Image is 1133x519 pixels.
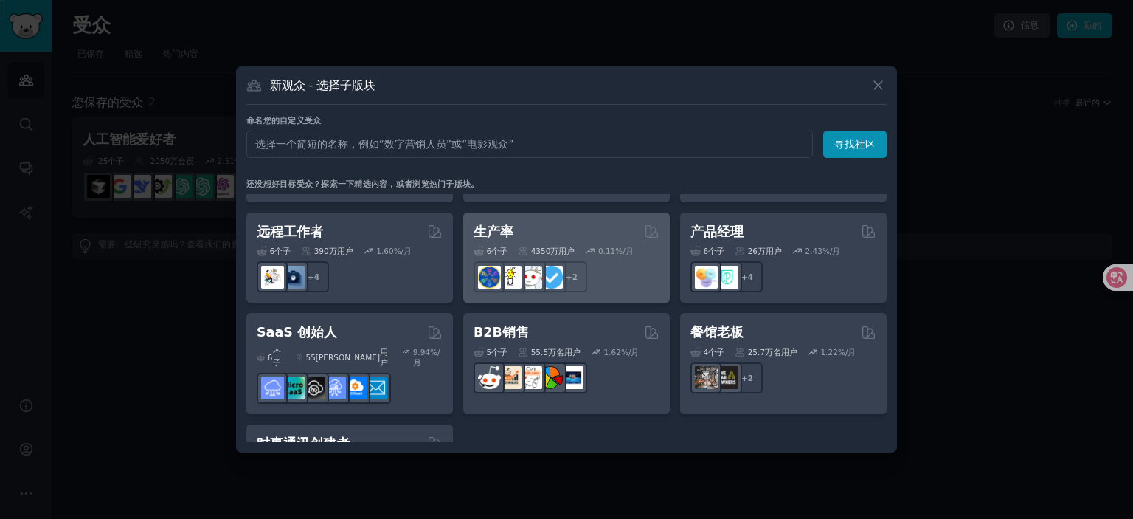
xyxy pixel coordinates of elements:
[323,377,346,399] img: SaaS销售
[716,366,738,389] img: 酒吧老板
[695,266,718,289] img: 产品管理
[748,374,753,382] font: 2
[268,353,273,362] font: 6
[540,366,563,389] img: B2B销售
[716,266,738,289] img: 产品管理
[282,377,305,399] img: 微型SaaS
[257,325,337,340] font: SaaS 创始人
[708,247,724,255] font: 个子
[376,247,393,255] font: 1.60
[499,366,522,389] img: 销售技巧
[704,247,709,255] font: 6
[704,348,709,357] font: 4
[531,247,559,255] font: 4350万
[558,247,575,255] font: 用户
[604,348,621,357] font: 1.62
[270,247,275,255] font: 6
[413,348,430,357] font: 9.94
[487,247,492,255] font: 6
[561,366,583,389] img: B2B销售技巧
[478,366,501,389] img: 销售量
[695,366,718,389] img: 餐馆老板
[314,272,319,281] font: 4
[838,348,856,357] font: %/月
[766,247,782,255] font: 用户
[273,348,281,367] font: 个子
[564,348,581,357] font: 用户
[246,116,321,125] font: 命名您的自定义受众
[519,366,542,389] img: b2b_销售
[471,179,479,188] font: 。
[566,272,572,281] font: +
[834,138,876,150] font: 寻找社区
[821,348,838,357] font: 1.22
[344,377,367,399] img: B2BSaaS
[805,247,822,255] font: 2.43
[246,179,429,188] font: 还没想好目标受众？探索一下精选内容，或者浏览
[314,247,337,255] font: 390万
[491,247,507,255] font: 个子
[690,224,744,239] font: 产品经理
[302,377,325,399] img: NoCodeSaaS
[499,266,522,289] img: 生活窍门
[429,179,471,188] a: 热门子版块
[337,247,353,255] font: 用户
[823,131,887,158] button: 寻找社区
[748,348,781,357] font: 25.7万名
[748,272,753,281] font: 4
[306,353,381,362] font: 55[PERSON_NAME]
[598,247,615,255] font: 0.11
[690,325,744,340] font: 餐馆老板
[364,377,387,399] img: SaaS电子邮件营销
[478,266,501,289] img: 生活小贴士
[380,348,388,367] font: 用户
[531,348,564,357] font: 55.5万名
[748,247,766,255] font: 26万
[282,266,305,289] img: 工作
[308,272,314,281] font: +
[540,266,563,289] img: 严守纪律
[708,348,724,357] font: 个子
[491,348,507,357] font: 个子
[487,348,492,357] font: 5
[261,377,284,399] img: 软件即服务
[741,374,748,382] font: +
[615,247,634,255] font: %/月
[246,131,813,158] input: 选择一个简短的名称，例如“数字营销人员”或“电影观众”
[822,247,841,255] font: %/月
[261,266,284,289] img: 远程工作
[274,247,291,255] font: 个子
[270,78,376,92] font: 新观众 - 选择子版块
[257,224,323,239] font: 远程工作者
[413,348,440,367] font: %/月
[257,436,350,451] font: 时事通讯创建者
[741,272,748,281] font: +
[621,348,640,357] font: %/月
[394,247,412,255] font: %/月
[519,266,542,289] img: 生产率
[474,224,513,239] font: 生产率
[474,325,529,340] font: B2B销售
[572,272,578,281] font: 2
[781,348,797,357] font: 用户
